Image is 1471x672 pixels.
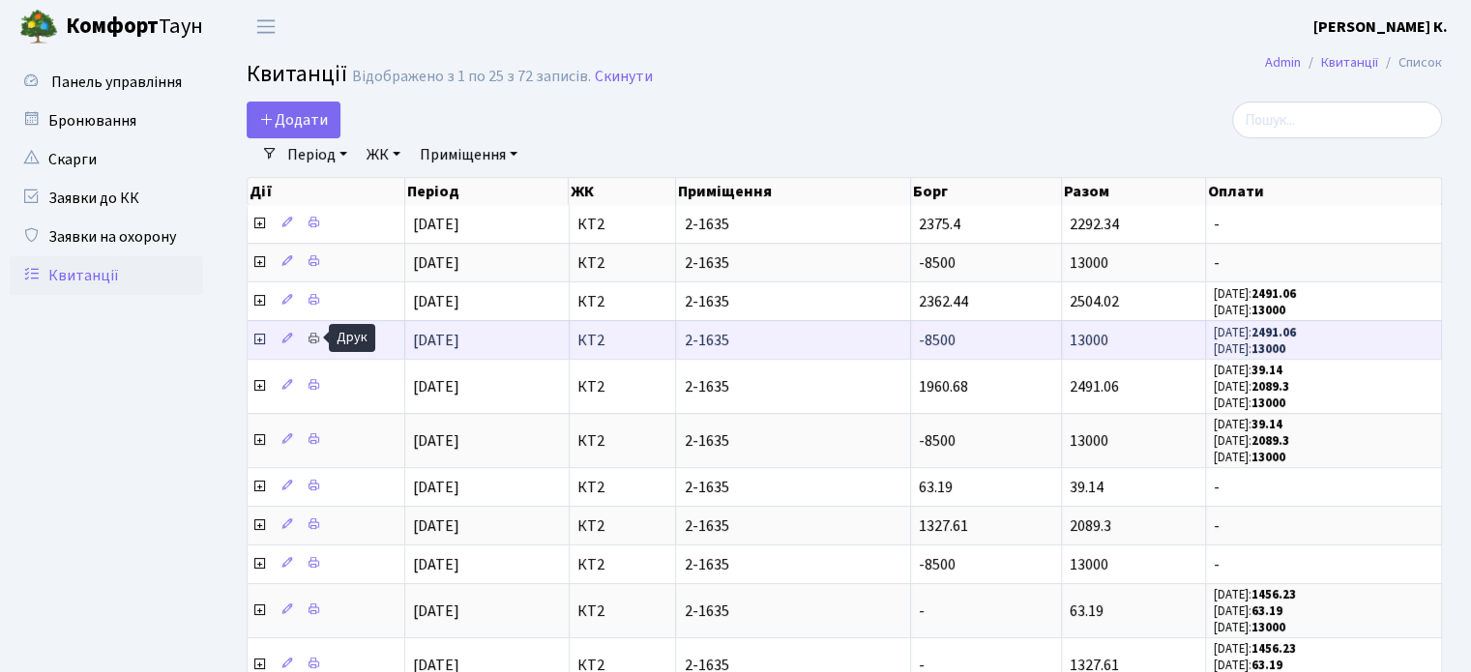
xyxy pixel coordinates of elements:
[1214,480,1433,495] span: -
[1070,214,1119,235] span: 2292.34
[919,376,968,397] span: 1960.68
[577,518,668,534] span: КТ2
[577,557,668,572] span: КТ2
[66,11,159,42] b: Комфорт
[10,179,203,218] a: Заявки до КК
[1070,252,1108,274] span: 13000
[919,252,956,274] span: -8500
[413,252,459,274] span: [DATE]
[19,8,58,46] img: logo.png
[1214,602,1282,620] small: [DATE]:
[1214,518,1433,534] span: -
[359,138,408,171] a: ЖК
[1214,340,1285,358] small: [DATE]:
[1214,217,1433,232] span: -
[1214,557,1433,572] span: -
[569,178,676,205] th: ЖК
[413,430,459,452] span: [DATE]
[684,255,901,271] span: 2-1635
[1070,515,1111,537] span: 2089.3
[66,11,203,44] span: Таун
[919,291,968,312] span: 2362.44
[1251,432,1289,450] b: 2089.3
[1251,394,1285,412] b: 13000
[10,140,203,179] a: Скарги
[1251,378,1289,395] b: 2089.3
[1251,362,1282,379] b: 39.14
[248,178,405,205] th: Дії
[1070,291,1119,312] span: 2504.02
[684,379,901,394] span: 2-1635
[1236,43,1471,83] nav: breadcrumb
[413,330,459,351] span: [DATE]
[577,480,668,495] span: КТ2
[919,477,953,498] span: 63.19
[1251,586,1296,603] b: 1456.23
[1265,52,1301,73] a: Admin
[1062,178,1206,205] th: Разом
[1251,640,1296,657] b: 1456.23
[329,324,375,352] div: Друк
[247,57,347,91] span: Квитанції
[684,480,901,495] span: 2-1635
[247,102,340,138] a: Додати
[51,72,182,93] span: Панель управління
[684,294,901,309] span: 2-1635
[1214,416,1282,433] small: [DATE]:
[577,255,668,271] span: КТ2
[595,68,653,86] a: Скинути
[1070,330,1108,351] span: 13000
[1378,52,1442,73] li: Список
[1214,362,1282,379] small: [DATE]:
[1214,619,1285,636] small: [DATE]:
[1251,285,1296,303] b: 2491.06
[1232,102,1442,138] input: Пошук...
[413,477,459,498] span: [DATE]
[1214,378,1289,395] small: [DATE]:
[577,294,668,309] span: КТ2
[352,68,591,86] div: Відображено з 1 по 25 з 72 записів.
[413,554,459,575] span: [DATE]
[577,379,668,394] span: КТ2
[1070,477,1103,498] span: 39.14
[684,333,901,348] span: 2-1635
[1251,619,1285,636] b: 13000
[1070,430,1108,452] span: 13000
[412,138,525,171] a: Приміщення
[413,214,459,235] span: [DATE]
[684,433,901,449] span: 2-1635
[10,102,203,140] a: Бронювання
[405,178,570,205] th: Період
[413,515,459,537] span: [DATE]
[1251,449,1285,466] b: 13000
[684,518,901,534] span: 2-1635
[1070,554,1108,575] span: 13000
[919,214,960,235] span: 2375.4
[1313,15,1448,39] a: [PERSON_NAME] К.
[1251,302,1285,319] b: 13000
[676,178,910,205] th: Приміщення
[919,600,925,622] span: -
[684,603,901,619] span: 2-1635
[1214,640,1296,657] small: [DATE]:
[1070,600,1103,622] span: 63.19
[577,603,668,619] span: КТ2
[577,433,668,449] span: КТ2
[1313,16,1448,38] b: [PERSON_NAME] К.
[1070,376,1119,397] span: 2491.06
[1214,285,1296,303] small: [DATE]:
[413,291,459,312] span: [DATE]
[1251,324,1296,341] b: 2491.06
[10,63,203,102] a: Панель управління
[919,330,956,351] span: -8500
[1206,178,1442,205] th: Оплати
[1214,324,1296,341] small: [DATE]:
[1214,394,1285,412] small: [DATE]:
[919,554,956,575] span: -8500
[577,217,668,232] span: КТ2
[1214,586,1296,603] small: [DATE]:
[1214,449,1285,466] small: [DATE]:
[413,376,459,397] span: [DATE]
[684,217,901,232] span: 2-1635
[1214,255,1433,271] span: -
